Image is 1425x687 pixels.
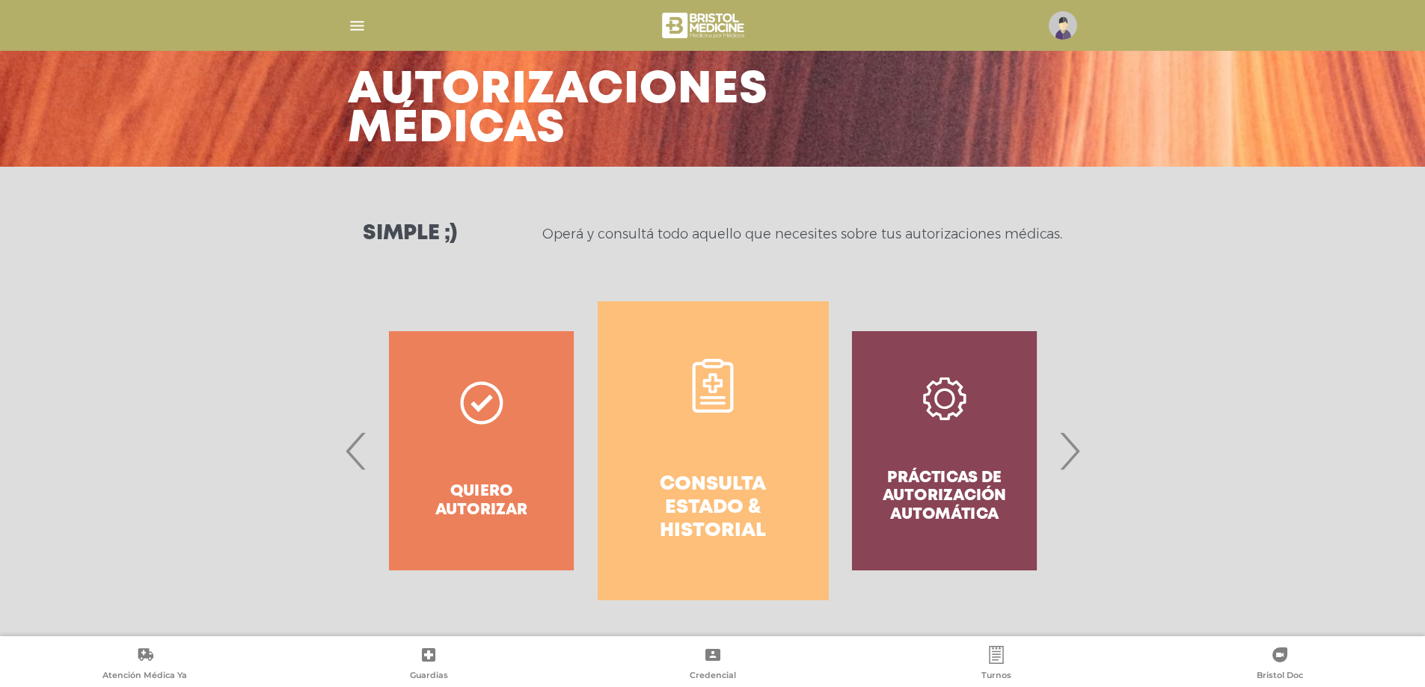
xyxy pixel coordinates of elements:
span: Turnos [981,670,1011,683]
a: Bristol Doc [1139,646,1422,684]
h4: Consulta estado & historial [625,473,802,543]
img: bristol-medicine-blanco.png [660,7,749,43]
p: Operá y consultá todo aquello que necesites sobre tus autorizaciones médicas. [542,225,1062,243]
a: Turnos [854,646,1138,684]
a: Credencial [571,646,854,684]
a: Guardias [286,646,570,684]
span: Credencial [690,670,736,683]
img: profile-placeholder.svg [1049,11,1077,40]
span: Guardias [410,670,448,683]
h3: Simple ;) [363,224,457,244]
a: Consulta estado & historial [598,301,829,600]
h3: Autorizaciones médicas [348,71,768,149]
span: Bristol Doc [1257,670,1303,683]
a: Atención Médica Ya [3,646,286,684]
span: Previous [342,410,371,491]
span: Atención Médica Ya [102,670,187,683]
span: Next [1055,410,1084,491]
img: Cober_menu-lines-white.svg [348,16,367,35]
